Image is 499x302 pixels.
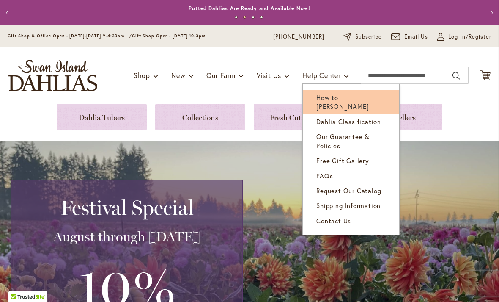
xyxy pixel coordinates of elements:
[22,228,232,245] h3: August through [DATE]
[316,93,369,111] span: How to [PERSON_NAME]
[235,16,238,19] button: 1 of 4
[404,33,428,41] span: Email Us
[316,201,381,210] span: Shipping Information
[316,216,351,225] span: Contact Us
[448,33,491,41] span: Log In/Register
[273,33,324,41] a: [PHONE_NUMBER]
[482,4,499,21] button: Next
[437,33,491,41] a: Log In/Register
[189,5,310,11] a: Potted Dahlias Are Ready and Available Now!
[243,16,246,19] button: 2 of 4
[302,71,341,80] span: Help Center
[391,33,428,41] a: Email Us
[316,132,370,150] span: Our Guarantee & Policies
[257,71,281,80] span: Visit Us
[316,117,381,126] span: Dahlia Classification
[316,172,333,180] span: FAQs
[260,16,263,19] button: 4 of 4
[171,71,185,80] span: New
[8,33,132,39] span: Gift Shop & Office Open - [DATE]-[DATE] 9-4:30pm /
[8,60,97,91] a: store logo
[316,186,381,195] span: Request Our Catalog
[132,33,206,39] span: Gift Shop Open - [DATE] 10-3pm
[355,33,382,41] span: Subscribe
[206,71,235,80] span: Our Farm
[316,156,369,165] span: Free Gift Gallery
[22,196,232,219] h2: Festival Special
[134,71,150,80] span: Shop
[343,33,382,41] a: Subscribe
[252,16,255,19] button: 3 of 4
